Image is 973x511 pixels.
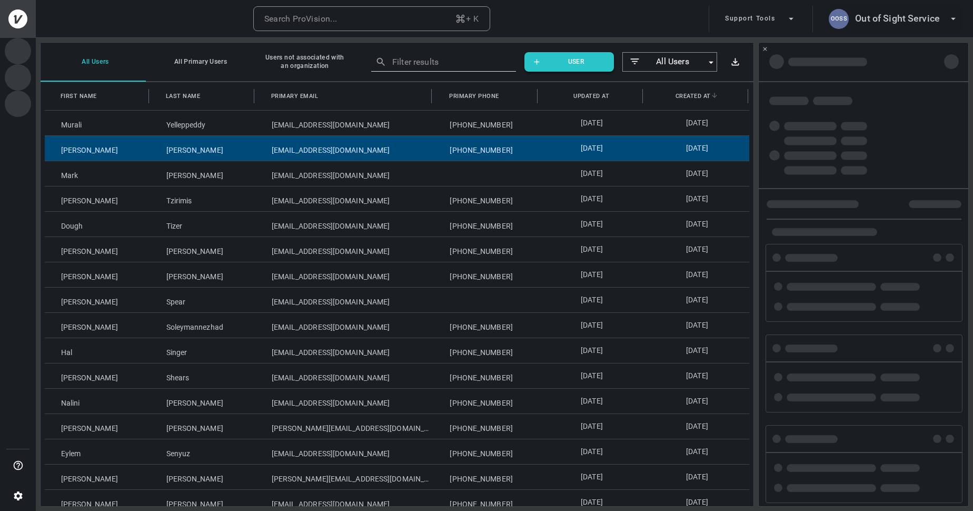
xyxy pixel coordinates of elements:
[255,363,434,388] div: [EMAIL_ADDRESS][DOMAIN_NAME]
[166,91,201,102] span: Last Name
[433,414,539,439] div: [PHONE_NUMBER]
[45,161,150,186] div: Mark
[644,111,749,135] div: [DATE]
[150,262,255,287] div: [PERSON_NAME]
[825,6,963,32] button: OOSSOut of Sight Service
[644,186,749,211] div: [DATE]
[539,136,644,161] div: [DATE]
[255,338,434,363] div: [EMAIL_ADDRESS][DOMAIN_NAME]
[539,313,644,338] div: [DATE]
[150,186,255,211] div: Tzirimis
[45,439,150,464] div: Eylem
[644,161,749,186] div: [DATE]
[61,91,97,102] span: First Name
[146,42,251,82] button: All Primary Users
[150,212,255,237] div: Tizer
[539,363,644,388] div: [DATE]
[449,91,499,102] span: Primary Phone
[45,414,150,439] div: [PERSON_NAME]
[150,136,255,161] div: [PERSON_NAME]
[644,389,749,414] div: [DATE]
[45,288,150,312] div: [PERSON_NAME]
[644,136,749,161] div: [DATE]
[251,42,356,82] button: Users not associated with an organization
[150,465,255,489] div: [PERSON_NAME]
[45,212,150,237] div: Dough
[644,465,749,489] div: [DATE]
[255,212,434,237] div: [EMAIL_ADDRESS][DOMAIN_NAME]
[573,91,609,102] span: Updated At
[255,389,434,414] div: [EMAIL_ADDRESS][DOMAIN_NAME]
[45,389,150,414] div: Nalini
[644,212,749,237] div: [DATE]
[644,237,749,262] div: [DATE]
[721,6,801,32] button: Support Tools
[539,465,644,489] div: [DATE]
[264,12,337,26] div: Search ProVision...
[253,6,490,32] button: Search ProVision...+ K
[255,136,434,161] div: [EMAIL_ADDRESS][DOMAIN_NAME]
[41,42,146,82] button: All Users
[539,111,644,135] div: [DATE]
[676,91,711,102] span: Created At
[644,439,749,464] div: [DATE]
[45,186,150,211] div: [PERSON_NAME]
[855,11,940,26] h6: Out of Sight Service
[255,262,434,287] div: [EMAIL_ADDRESS][DOMAIN_NAME]
[539,414,644,439] div: [DATE]
[761,45,769,53] button: Close Side Panel
[762,46,768,52] svg: Close Side Panel
[433,363,539,388] div: [PHONE_NUMBER]
[433,262,539,287] div: [PHONE_NUMBER]
[45,363,150,388] div: [PERSON_NAME]
[433,313,539,338] div: [PHONE_NUMBER]
[433,389,539,414] div: [PHONE_NUMBER]
[392,54,501,70] input: Filter results
[644,414,749,439] div: [DATE]
[455,12,479,26] div: + K
[433,136,539,161] div: [PHONE_NUMBER]
[45,237,150,262] div: [PERSON_NAME]
[644,313,749,338] div: [DATE]
[255,414,434,439] div: [PERSON_NAME][EMAIL_ADDRESS][DOMAIN_NAME]
[539,439,644,464] div: [DATE]
[255,161,434,186] div: [EMAIL_ADDRESS][DOMAIN_NAME]
[433,439,539,464] div: [PHONE_NUMBER]
[255,288,434,312] div: [EMAIL_ADDRESS][DOMAIN_NAME]
[45,262,150,287] div: [PERSON_NAME]
[255,186,434,211] div: [EMAIL_ADDRESS][DOMAIN_NAME]
[255,111,434,135] div: [EMAIL_ADDRESS][DOMAIN_NAME]
[433,212,539,237] div: [PHONE_NUMBER]
[150,414,255,439] div: [PERSON_NAME]
[539,262,644,287] div: [DATE]
[433,338,539,363] div: [PHONE_NUMBER]
[150,338,255,363] div: Singer
[150,363,255,388] div: Shears
[644,262,749,287] div: [DATE]
[45,313,150,338] div: [PERSON_NAME]
[150,439,255,464] div: Senyuz
[539,161,644,186] div: [DATE]
[829,9,849,29] div: OOSS
[255,465,434,489] div: [PERSON_NAME][EMAIL_ADDRESS][DOMAIN_NAME]
[150,161,255,186] div: [PERSON_NAME]
[644,338,749,363] div: [DATE]
[539,237,644,262] div: [DATE]
[150,111,255,135] div: Yelleppeddy
[271,91,319,102] span: Primary Email
[433,186,539,211] div: [PHONE_NUMBER]
[150,237,255,262] div: [PERSON_NAME]
[45,338,150,363] div: Hal
[644,288,749,312] div: [DATE]
[433,237,539,262] div: [PHONE_NUMBER]
[45,111,150,135] div: Murali
[641,56,704,68] span: All Users
[255,313,434,338] div: [EMAIL_ADDRESS][DOMAIN_NAME]
[433,465,539,489] div: [PHONE_NUMBER]
[255,439,434,464] div: [EMAIL_ADDRESS][DOMAIN_NAME]
[539,338,644,363] div: [DATE]
[726,52,745,72] button: Export results
[45,465,150,489] div: [PERSON_NAME]
[433,111,539,135] div: [PHONE_NUMBER]
[150,313,255,338] div: Soleymannezhad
